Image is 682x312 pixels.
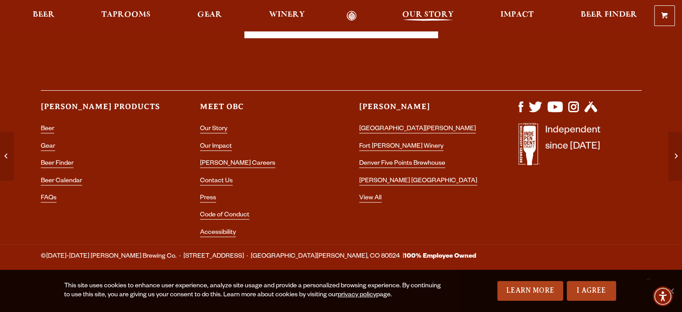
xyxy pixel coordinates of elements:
a: [PERSON_NAME] Careers [200,160,275,168]
span: Impact [500,11,534,18]
a: Beer Finder [574,11,643,21]
a: Visit us on YouTube [547,108,563,115]
span: Our Story [402,11,454,18]
a: I Agree [567,281,616,301]
a: Taprooms [96,11,156,21]
a: Gear [191,11,228,21]
a: Impact [495,11,539,21]
a: [GEOGRAPHIC_DATA][PERSON_NAME] [359,126,476,133]
a: Visit us on X (formerly Twitter) [529,108,542,115]
a: Odell Home [335,11,369,21]
span: Beer [33,11,55,18]
a: Beer Calendar [41,178,82,185]
a: Our Story [396,11,460,21]
span: Taprooms [101,11,151,18]
a: privacy policy [338,292,376,299]
a: Scroll to top [637,267,660,290]
a: Press [200,195,216,202]
a: Winery [263,11,311,21]
a: FAQs [41,195,56,202]
a: Gear [41,143,55,151]
h3: [PERSON_NAME] Products [41,101,164,120]
span: ©[DATE]-[DATE] [PERSON_NAME] Brewing Co. · [STREET_ADDRESS] · [GEOGRAPHIC_DATA][PERSON_NAME], CO ... [41,251,476,263]
a: [PERSON_NAME] [GEOGRAPHIC_DATA] [359,178,477,185]
strong: 100% Employee Owned [404,253,476,260]
a: Accessibility [200,229,236,237]
a: Beer Finder [41,160,74,168]
span: Winery [269,11,305,18]
a: Our Impact [200,143,232,151]
h3: [PERSON_NAME] [359,101,482,120]
span: Beer Finder [580,11,637,18]
a: Denver Five Points Brewhouse [359,160,445,168]
a: Code of Conduct [200,212,249,220]
a: Learn More [497,281,563,301]
a: Our Story [200,126,227,133]
a: View All [359,195,382,202]
a: Fort [PERSON_NAME] Winery [359,143,443,151]
span: Gear [197,11,222,18]
a: Beer [41,126,54,133]
a: Visit us on Untappd [584,108,597,115]
a: Contact Us [200,178,233,185]
a: Visit us on Instagram [568,108,579,115]
div: Accessibility Menu [653,286,673,306]
a: Visit us on Facebook [518,108,523,115]
h3: Meet OBC [200,101,323,120]
a: Beer [27,11,61,21]
div: This site uses cookies to enhance user experience, analyze site usage and provide a personalized ... [64,282,447,300]
p: Independent since [DATE] [545,123,600,170]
